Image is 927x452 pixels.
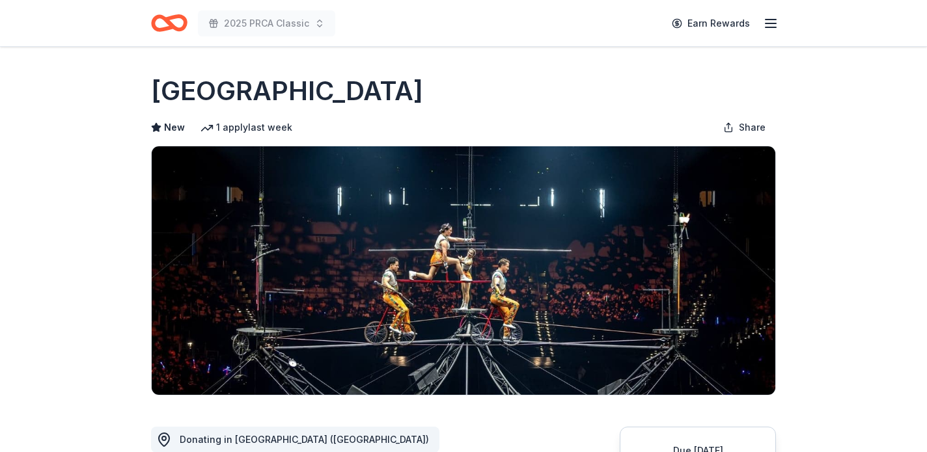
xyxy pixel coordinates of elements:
[664,12,758,35] a: Earn Rewards
[151,73,423,109] h1: [GEOGRAPHIC_DATA]
[152,146,775,395] img: Image for Dickies Arena
[224,16,309,31] span: 2025 PRCA Classic
[180,434,429,445] span: Donating in [GEOGRAPHIC_DATA] ([GEOGRAPHIC_DATA])
[164,120,185,135] span: New
[201,120,292,135] div: 1 apply last week
[198,10,335,36] button: 2025 PRCA Classic
[151,8,187,38] a: Home
[739,120,766,135] span: Share
[713,114,776,140] button: Share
